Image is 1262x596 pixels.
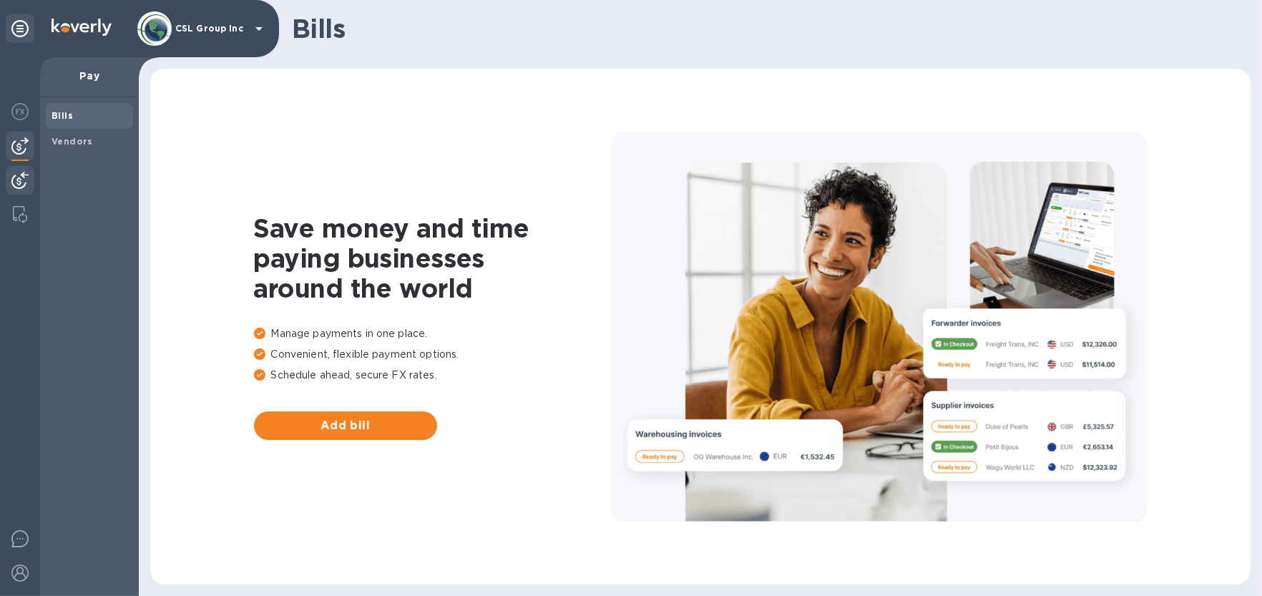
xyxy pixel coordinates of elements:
h1: Save money and time paying businesses around the world [254,213,612,303]
button: Add bill [254,411,437,440]
h1: Bills [292,14,1239,44]
b: Bills [52,110,73,121]
b: Vendors [52,136,93,147]
p: Schedule ahead, secure FX rates. [254,368,612,383]
img: Foreign exchange [11,103,29,120]
img: Logo [52,19,112,36]
p: Manage payments in one place. [254,326,612,341]
p: Pay [52,69,127,83]
div: Unpin categories [6,14,34,43]
span: Add bill [265,417,426,434]
p: Convenient, flexible payment options. [254,347,612,362]
p: CSL Group Inc [175,24,247,34]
